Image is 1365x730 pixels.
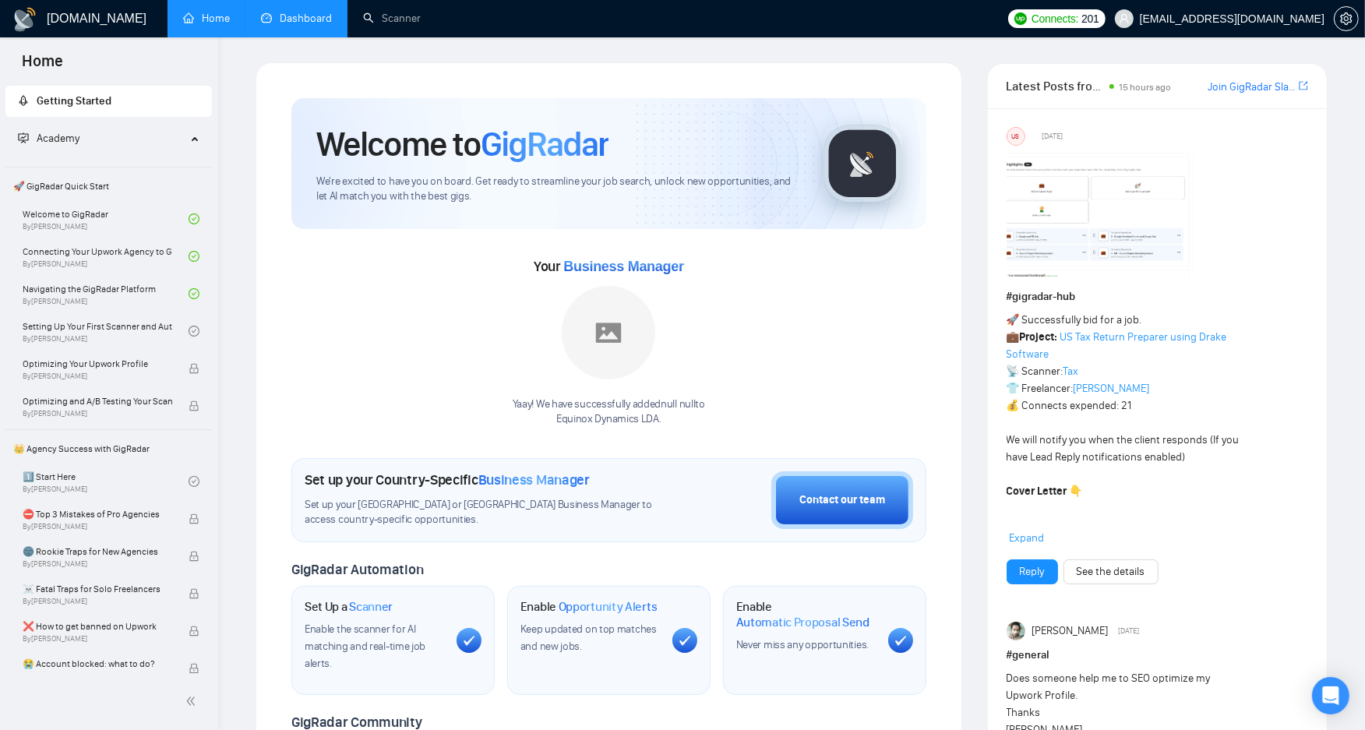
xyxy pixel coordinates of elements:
[513,397,705,427] div: Yaay! We have successfully added null null to
[189,326,199,337] span: check-circle
[1020,563,1045,580] a: Reply
[1007,76,1105,96] span: Latest Posts from the GigRadar Community
[520,622,657,653] span: Keep updated on top matches and new jobs.
[7,433,210,464] span: 👑 Agency Success with GigRadar
[1334,12,1359,25] a: setting
[18,132,29,143] span: fund-projection-screen
[1074,382,1150,395] a: [PERSON_NAME]
[23,634,172,644] span: By [PERSON_NAME]
[1208,79,1296,96] a: Join GigRadar Slack Community
[1032,10,1078,27] span: Connects:
[23,506,172,522] span: ⛔ Top 3 Mistakes of Pro Agencies
[1118,624,1139,638] span: [DATE]
[559,599,658,615] span: Opportunity Alerts
[824,125,901,203] img: gigradar-logo.png
[7,171,210,202] span: 🚀 GigRadar Quick Start
[23,202,189,236] a: Welcome to GigRadarBy[PERSON_NAME]
[1014,12,1027,25] img: upwork-logo.png
[1032,622,1108,640] span: [PERSON_NAME]
[23,393,172,409] span: Optimizing and A/B Testing Your Scanner for Better Results
[183,12,230,25] a: homeHome
[1299,79,1308,92] span: export
[316,175,799,204] span: We're excited to have you on board. Get ready to streamline your job search, unlock new opportuni...
[1063,559,1159,584] button: See the details
[189,251,199,262] span: check-circle
[1007,330,1227,361] a: US Tax Return Preparer using Drake Software
[5,86,212,117] li: Getting Started
[363,12,421,25] a: searchScanner
[1007,128,1025,145] div: US
[1081,10,1099,27] span: 201
[189,663,199,674] span: lock
[736,615,869,630] span: Automatic Proposal Send
[189,551,199,562] span: lock
[1312,677,1349,714] div: Open Intercom Messenger
[23,356,172,372] span: Optimizing Your Upwork Profile
[520,599,658,615] h1: Enable
[1007,622,1025,640] img: Shuban Ali
[37,94,111,108] span: Getting Started
[1010,531,1045,545] span: Expand
[1007,485,1083,498] strong: Cover Letter 👇
[23,597,172,606] span: By [PERSON_NAME]
[1007,647,1308,664] h1: # general
[349,599,393,615] span: Scanner
[534,258,684,275] span: Your
[736,638,869,651] span: Never miss any opportunities.
[37,132,79,145] span: Academy
[185,693,201,709] span: double-left
[23,372,172,381] span: By [PERSON_NAME]
[23,672,172,681] span: By [PERSON_NAME]
[1007,288,1308,305] h1: # gigradar-hub
[12,7,37,32] img: logo
[1042,129,1063,143] span: [DATE]
[189,288,199,299] span: check-circle
[23,409,172,418] span: By [PERSON_NAME]
[189,513,199,524] span: lock
[305,599,393,615] h1: Set Up a
[189,626,199,637] span: lock
[1020,330,1058,344] strong: Project:
[9,50,76,83] span: Home
[481,123,608,165] span: GigRadar
[1299,79,1308,93] a: export
[1063,365,1079,378] a: Tax
[23,522,172,531] span: By [PERSON_NAME]
[1007,559,1058,584] button: Reply
[316,123,608,165] h1: Welcome to
[23,544,172,559] span: 🌚 Rookie Traps for New Agencies
[562,286,655,379] img: placeholder.png
[771,471,913,529] button: Contact our team
[305,471,590,488] h1: Set up your Country-Specific
[478,471,590,488] span: Business Manager
[18,132,79,145] span: Academy
[189,363,199,374] span: lock
[23,277,189,311] a: Navigating the GigRadar PlatformBy[PERSON_NAME]
[18,95,29,106] span: rocket
[189,588,199,599] span: lock
[23,559,172,569] span: By [PERSON_NAME]
[513,412,705,427] p: Equinox Dynamics LDA .
[189,400,199,411] span: lock
[23,314,189,348] a: Setting Up Your First Scanner and Auto-BidderBy[PERSON_NAME]
[23,619,172,634] span: ❌ How to get banned on Upwork
[305,498,669,527] span: Set up your [GEOGRAPHIC_DATA] or [GEOGRAPHIC_DATA] Business Manager to access country-specific op...
[563,259,683,274] span: Business Manager
[1119,82,1171,93] span: 15 hours ago
[23,464,189,499] a: 1️⃣ Start HereBy[PERSON_NAME]
[291,561,423,578] span: GigRadar Automation
[305,622,425,670] span: Enable the scanner for AI matching and real-time job alerts.
[189,213,199,224] span: check-circle
[23,656,172,672] span: 😭 Account blocked: what to do?
[23,581,172,597] span: ☠️ Fatal Traps for Solo Freelancers
[1077,563,1145,580] a: See the details
[799,492,885,509] div: Contact our team
[1007,152,1194,277] img: F09354QB7SM-image.png
[1334,6,1359,31] button: setting
[1119,13,1130,24] span: user
[189,476,199,487] span: check-circle
[261,12,332,25] a: dashboardDashboard
[23,239,189,273] a: Connecting Your Upwork Agency to GigRadarBy[PERSON_NAME]
[736,599,876,629] h1: Enable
